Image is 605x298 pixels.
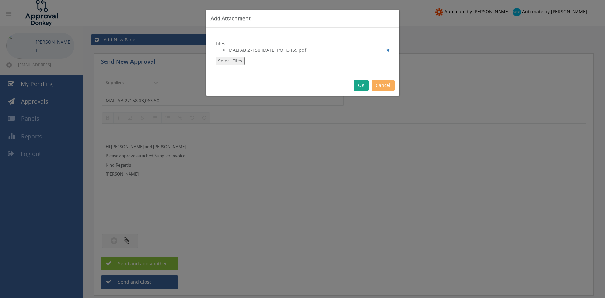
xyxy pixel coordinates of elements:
button: Select Files [216,57,245,65]
button: OK [354,80,369,91]
li: MALFAB 27158 [DATE] PO 43459.pdf [229,47,390,53]
h3: Add Attachment [211,15,395,22]
button: Cancel [372,80,395,91]
div: Files: [206,28,399,75]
